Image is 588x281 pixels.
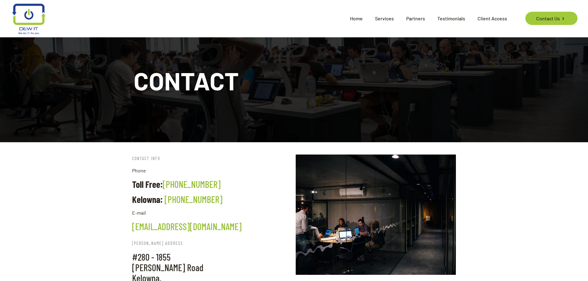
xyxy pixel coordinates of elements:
a: [EMAIL_ADDRESS][DOMAIN_NAME] [132,221,242,232]
strong: Kelowna: [132,194,163,205]
span: Client Access [471,9,513,28]
img: logo [12,4,46,35]
h1: CONTACT [134,68,454,93]
a: Contact Us [525,12,578,25]
span: Services [369,9,400,28]
h6: [PERSON_NAME] ADDRESS [132,239,211,247]
span: Partners [400,9,431,28]
span: Home [344,9,369,28]
p: Phone [132,167,292,174]
a: [PHONE_NUMBER] [163,179,221,190]
h6: CONTACT INFO [132,155,292,162]
img: contact-us1 [296,155,456,275]
a: [PHONE_NUMBER] [165,194,223,205]
strong: Toll Free: [132,179,163,190]
span: Testimonials [431,9,471,28]
p: E-mail [132,209,292,217]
